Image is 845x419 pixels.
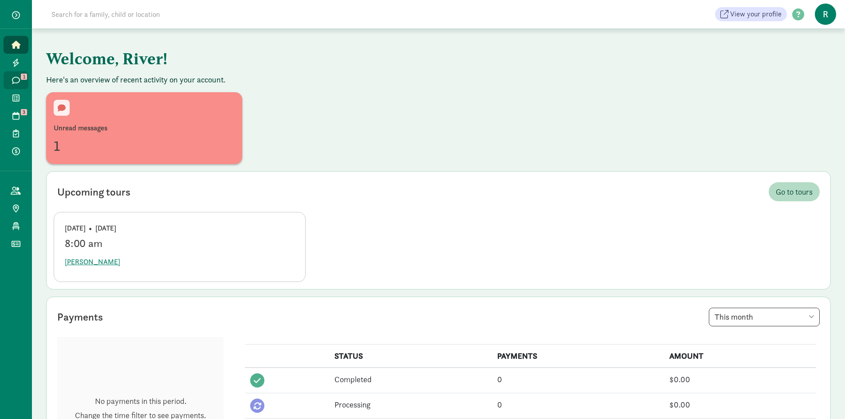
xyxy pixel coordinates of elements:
span: [PERSON_NAME] [65,257,120,267]
span: R [815,4,836,25]
a: 1 [4,71,28,89]
a: View your profile [715,7,787,21]
span: View your profile [730,9,782,20]
div: Processing [334,399,487,411]
div: 0 [497,399,658,411]
th: PAYMENTS [492,345,664,368]
h1: Welcome, River! [46,43,485,74]
div: [DATE] • [DATE] [65,223,295,234]
span: 1 [21,74,27,80]
div: Unread messages [54,123,235,133]
iframe: Chat Widget [801,376,845,419]
p: No payments in this period. [75,396,206,407]
input: Search for a family, child or location [46,5,295,23]
div: 1 [54,135,235,157]
button: [PERSON_NAME] [65,253,120,271]
div: Completed [334,373,487,385]
div: $0.00 [669,399,811,411]
a: Unread messages1 [46,92,242,164]
span: 3 [21,109,27,115]
th: STATUS [329,345,492,368]
div: $0.00 [669,373,811,385]
span: Go to tours [776,186,813,198]
a: 3 [4,107,28,125]
div: 8:00 am [65,237,295,250]
div: Payments [57,309,103,325]
a: Go to tours [769,182,820,201]
div: 0 [497,373,658,385]
p: Here's an overview of recent activity on your account. [46,74,831,85]
th: AMOUNT [664,345,816,368]
div: Upcoming tours [57,184,130,200]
